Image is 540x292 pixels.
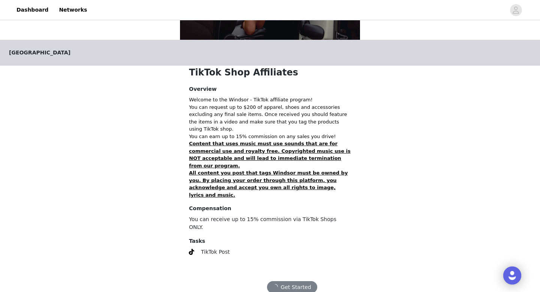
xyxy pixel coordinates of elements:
[54,2,91,18] a: Networks
[189,96,351,104] p: Welcome to the Windsor - TikTok affiliate program!
[9,49,70,57] span: [GEOGRAPHIC_DATA]
[201,249,230,255] span: TikTok Post
[189,85,351,93] h4: Overview
[189,104,351,133] p: You can request up to $200 of apparel, shoes and accessories excluding any final sale items. Once...
[503,266,521,284] div: Open Intercom Messenger
[189,215,351,231] p: You can receive up to 15% commission via TikTok Shops ONLY.
[189,141,351,169] strong: Content that uses music must use sounds that are for commercial use and royalty free. Copyrighted...
[512,4,519,16] div: avatar
[189,66,351,79] h1: TikTok Shop Affiliates
[189,205,351,212] h4: Compensation
[189,170,348,198] strong: All content you post that tags Windsor must be owned by you. By placing your order through this p...
[12,2,53,18] a: Dashboard
[189,237,351,245] h4: Tasks
[189,133,351,140] p: You can earn up to 15% commission on any sales you drive!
